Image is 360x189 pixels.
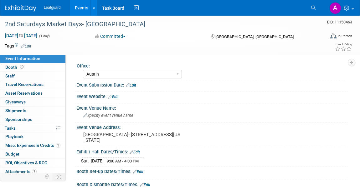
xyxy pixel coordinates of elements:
[5,73,15,78] span: Staff
[76,180,347,188] div: Booth Dismantle Dates/Times:
[3,19,318,30] div: 2nd Saturdays Market Days- [GEOGRAPHIC_DATA]
[5,65,25,70] span: Booth
[76,147,347,155] div: Exhibit Hall Dates/Times:
[0,98,65,106] a: Giveaways
[5,117,32,122] span: Sponsorships
[5,91,43,96] span: Asset Reservations
[0,159,65,167] a: ROI, Objectives & ROO
[0,150,65,158] a: Budget
[91,158,104,164] td: [DATE]
[76,92,347,100] div: Event Website:
[140,183,150,187] a: Edit
[0,54,65,63] a: Event Information
[77,61,345,69] div: Office:
[53,173,66,181] td: Toggle Event Tabs
[5,43,31,49] td: Tags
[0,141,65,150] a: Misc. Expenses & Credits1
[0,80,65,89] a: Travel Reservations
[5,126,16,131] span: Tasks
[0,89,65,97] a: Asset Reservations
[76,123,347,131] div: Event Venue Address:
[298,32,352,42] div: Event Format
[126,83,136,87] a: Edit
[83,132,183,143] pre: [GEOGRAPHIC_DATA]- [STREET_ADDRESS][US_STATE]
[0,132,65,141] a: Playbook
[76,167,347,175] div: Booth Set-up Dates/Times:
[93,33,128,39] button: Committed
[21,44,31,48] a: Edit
[83,113,133,118] span: Specify event venue name
[0,124,65,132] a: Tasks
[18,33,24,38] span: to
[5,108,26,113] span: Shipments
[108,95,119,99] a: Edit
[32,169,37,174] span: 1
[81,158,91,164] td: Sat.
[0,63,65,72] a: Booth
[5,152,19,157] span: Budget
[335,43,352,46] div: Event Rating
[215,34,294,39] span: [GEOGRAPHIC_DATA], [GEOGRAPHIC_DATA]
[44,5,61,10] span: Leafguard
[107,159,139,163] span: 9:00 AM - 4:00 PM
[5,56,40,61] span: Event Information
[76,80,347,88] div: Event Submission Date:
[330,33,337,38] img: Format-Inperson.png
[5,143,60,148] span: Misc. Expenses & Credits
[329,2,341,14] img: Arlene Duncan
[130,150,140,154] a: Edit
[5,160,47,165] span: ROI, Objectives & ROO
[337,34,352,38] div: In-Person
[0,72,65,80] a: Staff
[76,103,347,111] div: Event Venue Name:
[327,20,352,24] span: Event ID: 11150463
[0,115,65,124] a: Sponsorships
[0,107,65,115] a: Shipments
[5,134,23,139] span: Playbook
[5,33,38,38] span: [DATE] [DATE]
[5,99,26,104] span: Giveaways
[56,143,60,148] span: 1
[19,65,25,69] span: Booth not reserved yet
[39,34,50,38] span: (1 day)
[133,170,143,174] a: Edit
[5,169,37,174] span: Attachments
[5,5,36,12] img: ExhibitDay
[0,167,65,176] a: Attachments1
[42,173,53,181] td: Personalize Event Tab Strip
[5,82,44,87] span: Travel Reservations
